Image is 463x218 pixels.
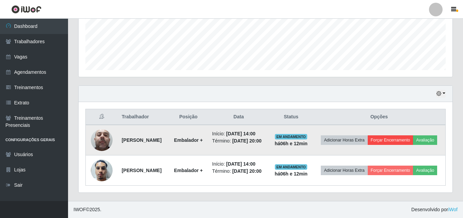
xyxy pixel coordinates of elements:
[169,109,208,125] th: Posição
[91,125,113,154] img: 1723759532306.jpeg
[212,168,265,175] li: Término:
[232,138,262,144] time: [DATE] 20:00
[11,5,42,14] img: CoreUI Logo
[226,161,255,167] time: [DATE] 14:00
[226,131,255,136] time: [DATE] 14:00
[368,135,413,145] button: Forçar Encerramento
[118,109,169,125] th: Trabalhador
[73,206,101,213] span: © 2025 .
[275,134,307,139] span: EM ANDAMENTO
[208,109,269,125] th: Data
[321,135,367,145] button: Adicionar Horas Extra
[411,206,458,213] span: Desenvolvido por
[448,207,458,212] a: iWof
[212,161,265,168] li: Início:
[212,130,265,137] li: Início:
[321,166,367,175] button: Adicionar Horas Extra
[413,166,437,175] button: Avaliação
[174,137,203,143] strong: Embalador +
[269,109,313,125] th: Status
[275,164,307,170] span: EM ANDAMENTO
[91,156,113,185] img: 1753540095654.jpeg
[368,166,413,175] button: Forçar Encerramento
[275,141,308,146] strong: há 06 h e 12 min
[212,137,265,145] li: Término:
[313,109,446,125] th: Opções
[275,171,308,177] strong: há 06 h e 12 min
[122,168,162,173] strong: [PERSON_NAME]
[73,207,86,212] span: IWOF
[232,168,262,174] time: [DATE] 20:00
[174,168,203,173] strong: Embalador +
[122,137,162,143] strong: [PERSON_NAME]
[413,135,437,145] button: Avaliação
